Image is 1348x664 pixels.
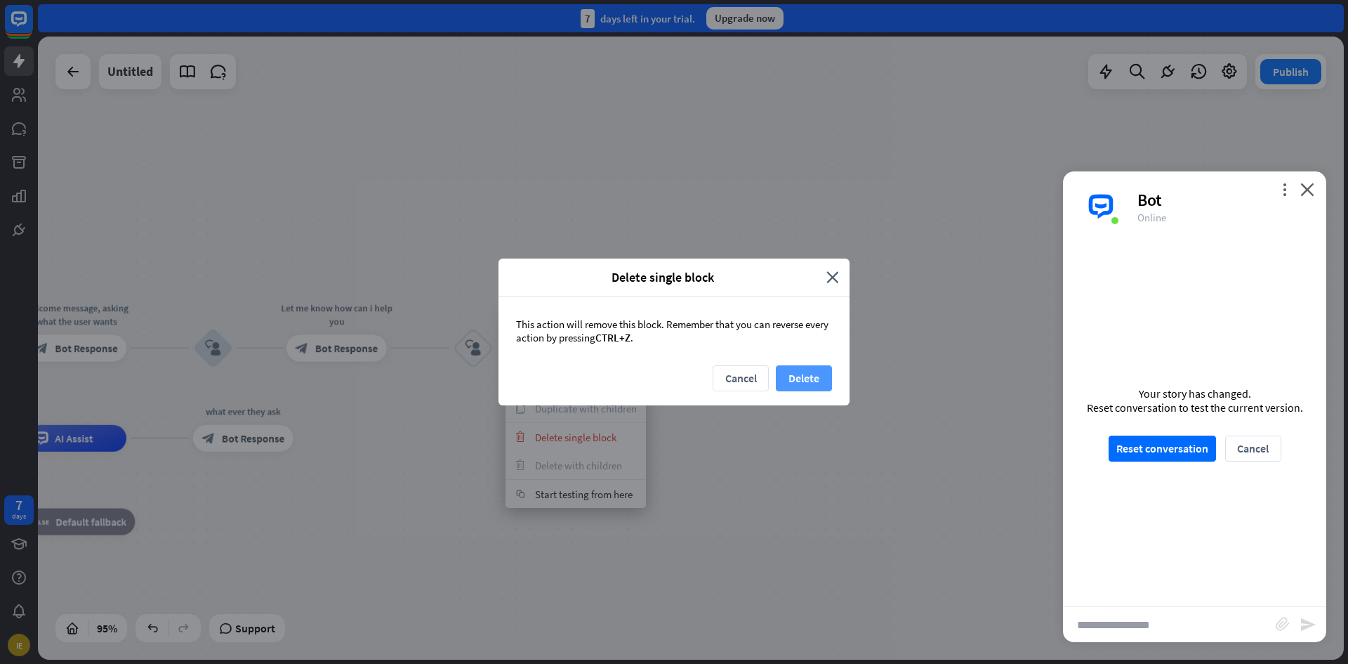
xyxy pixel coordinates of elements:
button: Delete [776,365,832,391]
div: Bot [1137,189,1309,211]
span: Delete single block [509,269,816,285]
i: send [1300,616,1316,633]
div: Online [1137,211,1309,224]
button: Cancel [1225,436,1281,462]
div: Your story has changed. [1087,386,1303,401]
button: Open LiveChat chat widget [11,6,53,48]
span: CTRL+Z [595,331,630,344]
i: more_vert [1278,183,1291,196]
i: close [826,269,839,285]
div: Reset conversation to test the current version. [1087,401,1303,415]
i: block_attachment [1276,617,1290,631]
i: close [1300,183,1314,196]
button: Reset conversation [1109,436,1216,462]
button: Cancel [713,365,769,391]
div: This action will remove this block. Remember that you can reverse every action by pressing . [498,297,850,365]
